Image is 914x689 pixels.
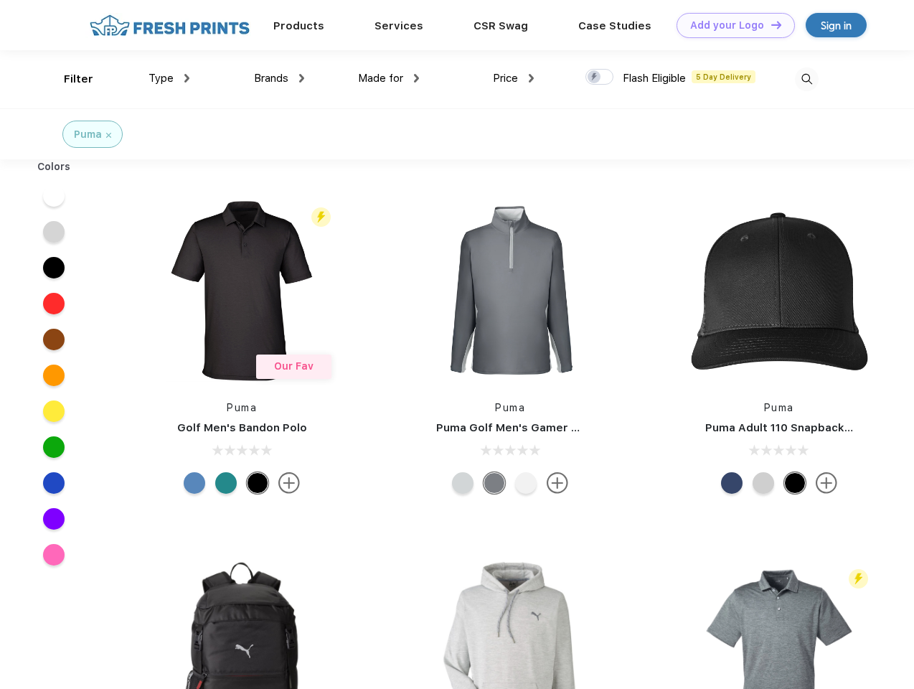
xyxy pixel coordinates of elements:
a: Services [374,19,423,32]
a: Puma [495,402,525,413]
div: Pma Blk Pma Blk [784,472,806,494]
div: Quiet Shade [484,472,505,494]
img: dropdown.png [184,74,189,83]
a: Products [273,19,324,32]
div: Sign in [821,17,852,34]
span: Brands [254,72,288,85]
img: func=resize&h=266 [146,195,337,386]
img: more.svg [816,472,837,494]
div: Lake Blue [184,472,205,494]
img: func=resize&h=266 [684,195,875,386]
div: Peacoat with Qut Shd [721,472,743,494]
div: Add your Logo [690,19,764,32]
span: Type [149,72,174,85]
a: Puma [764,402,794,413]
img: flash_active_toggle.svg [849,569,868,589]
div: Green Lagoon [215,472,237,494]
a: CSR Swag [474,19,528,32]
span: 5 Day Delivery [692,70,755,83]
div: Quarry Brt Whit [753,472,774,494]
span: Made for [358,72,403,85]
img: dropdown.png [299,74,304,83]
a: Puma Golf Men's Gamer Golf Quarter-Zip [436,421,663,434]
div: High Rise [452,472,474,494]
a: Golf Men's Bandon Polo [177,421,307,434]
div: Puma Black [247,472,268,494]
img: flash_active_toggle.svg [311,207,331,227]
span: Flash Eligible [623,72,686,85]
div: Bright White [515,472,537,494]
img: filter_cancel.svg [106,133,111,138]
span: Price [493,72,518,85]
img: more.svg [547,472,568,494]
img: func=resize&h=266 [415,195,606,386]
img: more.svg [278,472,300,494]
a: Sign in [806,13,867,37]
img: DT [771,21,781,29]
img: dropdown.png [414,74,419,83]
div: Filter [64,71,93,88]
span: Our Fav [274,360,314,372]
img: desktop_search.svg [795,67,819,91]
img: dropdown.png [529,74,534,83]
div: Colors [27,159,82,174]
div: Puma [74,127,102,142]
img: fo%20logo%202.webp [85,13,254,38]
a: Puma [227,402,257,413]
